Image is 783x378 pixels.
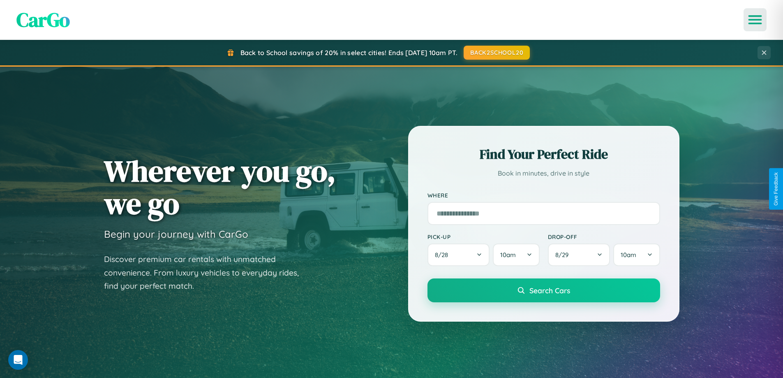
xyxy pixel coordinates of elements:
button: BACK2SCHOOL20 [464,46,530,60]
label: Where [427,192,660,199]
h2: Find Your Perfect Ride [427,145,660,163]
span: 10am [621,251,636,259]
button: 8/29 [548,243,610,266]
p: Book in minutes, drive in style [427,167,660,179]
button: Open menu [744,8,767,31]
span: 8 / 29 [555,251,573,259]
h3: Begin your journey with CarGo [104,228,248,240]
label: Drop-off [548,233,660,240]
span: Search Cars [529,286,570,295]
h1: Wherever you go, we go [104,155,336,220]
span: Back to School savings of 20% in select cities! Ends [DATE] 10am PT. [240,49,457,57]
span: 10am [500,251,516,259]
span: CarGo [16,6,70,33]
button: 8/28 [427,243,490,266]
p: Discover premium car rentals with unmatched convenience. From luxury vehicles to everyday rides, ... [104,253,310,293]
button: 10am [493,243,539,266]
span: 8 / 28 [435,251,452,259]
div: Give Feedback [773,172,779,206]
button: Search Cars [427,278,660,302]
div: Open Intercom Messenger [8,350,28,370]
label: Pick-up [427,233,540,240]
button: 10am [613,243,660,266]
